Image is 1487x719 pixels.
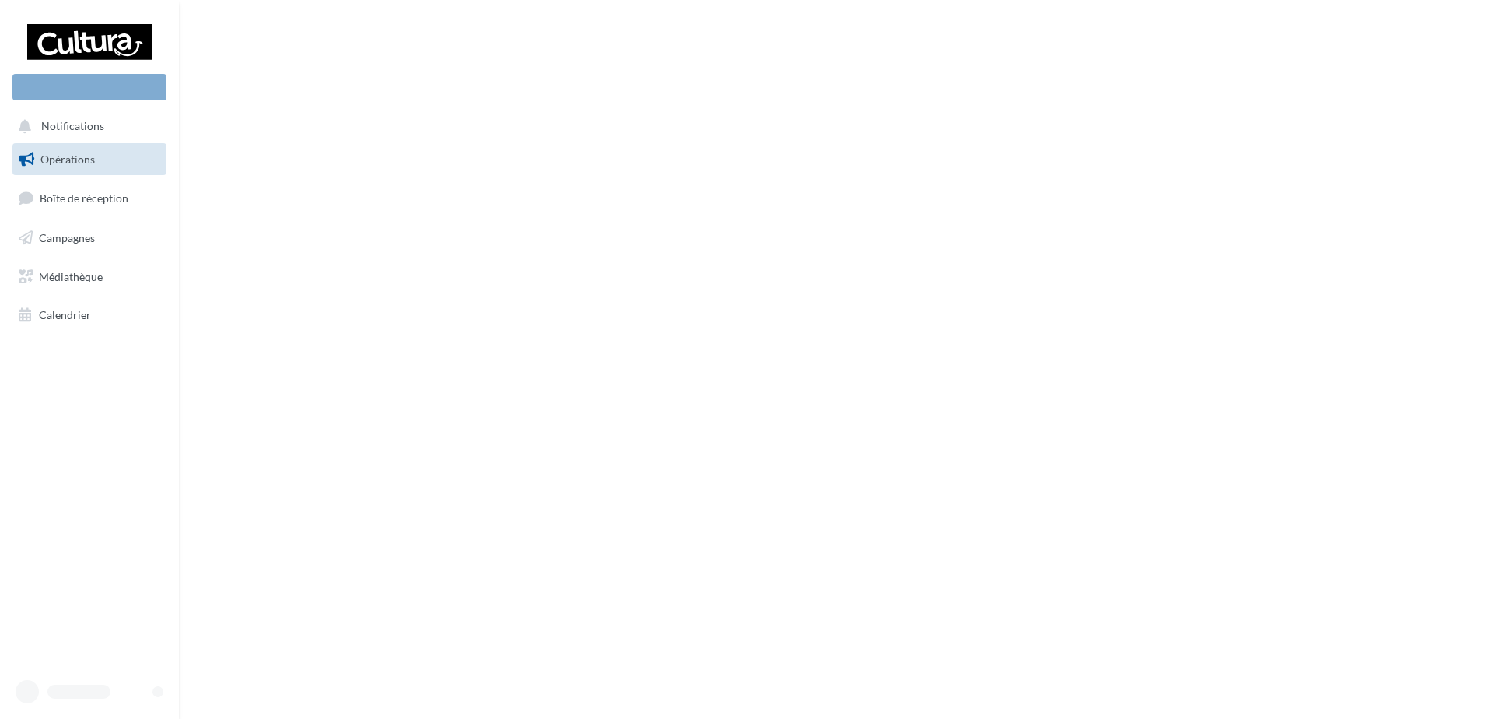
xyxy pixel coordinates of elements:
span: Boîte de réception [40,191,128,205]
span: Calendrier [39,308,91,321]
span: Notifications [41,120,104,133]
span: Campagnes [39,231,95,244]
div: Nouvelle campagne [12,74,166,100]
span: Médiathèque [39,269,103,282]
span: Opérations [40,153,95,166]
a: Campagnes [9,222,170,254]
a: Boîte de réception [9,181,170,215]
a: Opérations [9,143,170,176]
a: Médiathèque [9,261,170,293]
a: Calendrier [9,299,170,331]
